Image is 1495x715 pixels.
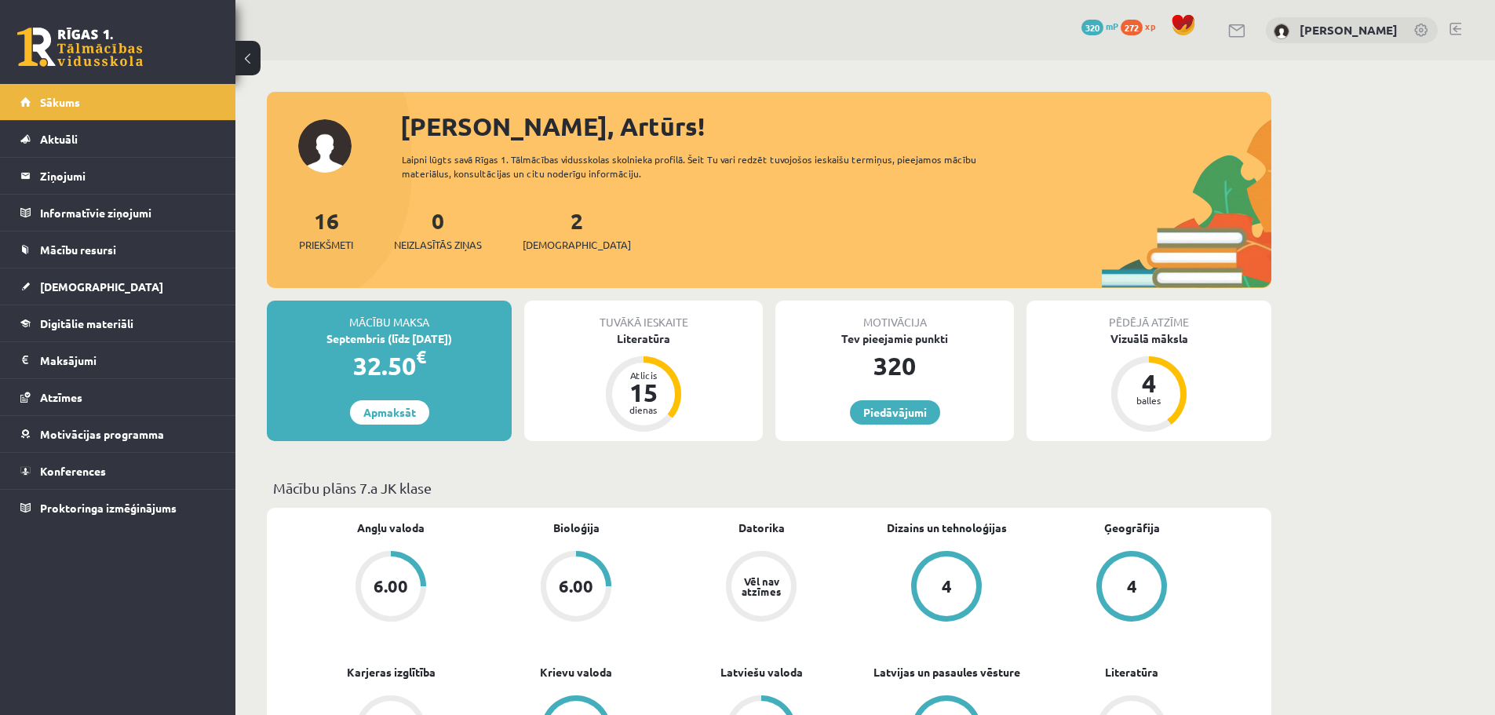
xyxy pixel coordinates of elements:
[1081,20,1103,35] span: 320
[40,95,80,109] span: Sākums
[267,301,512,330] div: Mācību maksa
[298,551,483,625] a: 6.00
[524,301,763,330] div: Tuvākā ieskaite
[620,380,667,405] div: 15
[402,152,1005,181] div: Laipni lūgts savā Rīgas 1. Tālmācības vidusskolas skolnieka profilā. Šeit Tu vari redzēt tuvojošo...
[20,195,216,231] a: Informatīvie ziņojumi
[394,206,482,253] a: 0Neizlasītās ziņas
[523,206,631,253] a: 2[DEMOGRAPHIC_DATA]
[483,551,669,625] a: 6.00
[854,551,1039,625] a: 4
[873,664,1020,680] a: Latvijas un pasaules vēsture
[40,501,177,515] span: Proktoringa izmēģinājums
[20,268,216,305] a: [DEMOGRAPHIC_DATA]
[20,158,216,194] a: Ziņojumi
[887,520,1007,536] a: Dizains un tehnoloģijas
[20,453,216,489] a: Konferences
[523,237,631,253] span: [DEMOGRAPHIC_DATA]
[1274,24,1289,39] img: Artūrs Šefanovskis
[347,664,436,680] a: Karjeras izglītība
[540,664,612,680] a: Krievu valoda
[20,232,216,268] a: Mācību resursi
[400,108,1271,145] div: [PERSON_NAME], Artūrs!
[416,345,426,368] span: €
[738,520,785,536] a: Datorika
[720,664,803,680] a: Latviešu valoda
[40,316,133,330] span: Digitālie materiāli
[1125,396,1172,405] div: balles
[850,400,940,425] a: Piedāvājumi
[942,578,952,595] div: 4
[739,576,783,596] div: Vēl nav atzīmes
[20,490,216,526] a: Proktoringa izmēģinājums
[20,416,216,452] a: Motivācijas programma
[267,347,512,385] div: 32.50
[299,206,353,253] a: 16Priekšmeti
[775,301,1014,330] div: Motivācija
[524,330,763,347] div: Literatūra
[40,390,82,404] span: Atzīmes
[40,132,78,146] span: Aktuāli
[20,84,216,120] a: Sākums
[40,195,216,231] legend: Informatīvie ziņojumi
[1104,520,1160,536] a: Ģeogrāfija
[374,578,408,595] div: 6.00
[20,379,216,415] a: Atzīmes
[20,121,216,157] a: Aktuāli
[394,237,482,253] span: Neizlasītās ziņas
[40,279,163,294] span: [DEMOGRAPHIC_DATA]
[40,427,164,441] span: Motivācijas programma
[1145,20,1155,32] span: xp
[775,347,1014,385] div: 320
[1026,330,1271,434] a: Vizuālā māksla 4 balles
[1121,20,1163,32] a: 272 xp
[1026,301,1271,330] div: Pēdējā atzīme
[553,520,600,536] a: Bioloģija
[1106,20,1118,32] span: mP
[1121,20,1143,35] span: 272
[40,464,106,478] span: Konferences
[1127,578,1137,595] div: 4
[1081,20,1118,32] a: 320 mP
[1125,370,1172,396] div: 4
[17,27,143,67] a: Rīgas 1. Tālmācības vidusskola
[40,158,216,194] legend: Ziņojumi
[1026,330,1271,347] div: Vizuālā māksla
[775,330,1014,347] div: Tev pieejamie punkti
[350,400,429,425] a: Apmaksāt
[1300,22,1398,38] a: [PERSON_NAME]
[620,405,667,414] div: dienas
[357,520,425,536] a: Angļu valoda
[299,237,353,253] span: Priekšmeti
[20,305,216,341] a: Digitālie materiāli
[524,330,763,434] a: Literatūra Atlicis 15 dienas
[20,342,216,378] a: Maksājumi
[1105,664,1158,680] a: Literatūra
[273,477,1265,498] p: Mācību plāns 7.a JK klase
[40,342,216,378] legend: Maksājumi
[40,243,116,257] span: Mācību resursi
[669,551,854,625] a: Vēl nav atzīmes
[267,330,512,347] div: Septembris (līdz [DATE])
[559,578,593,595] div: 6.00
[620,370,667,380] div: Atlicis
[1039,551,1224,625] a: 4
